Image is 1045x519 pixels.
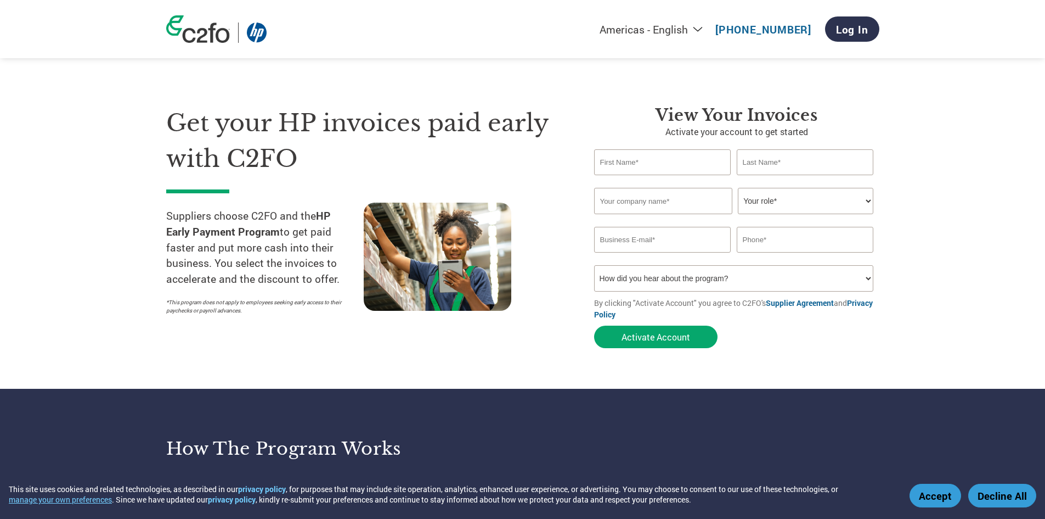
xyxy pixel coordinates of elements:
p: Activate your account to get started [594,125,879,138]
a: privacy policy [208,494,256,505]
button: manage your own preferences [9,494,112,505]
input: First Name* [594,149,731,175]
a: Privacy Policy [594,298,873,320]
p: Suppliers choose C2FO and the to get paid faster and put more cash into their business. You selec... [166,208,364,287]
div: Invalid last name or last name is too long [737,176,874,183]
button: Activate Account [594,326,718,348]
a: Log In [825,16,879,42]
div: Invalid company name or company name is too long [594,215,874,222]
img: supply chain worker [364,203,511,311]
a: Supplier Agreement [766,298,834,308]
p: By clicking "Activate Account" you agree to C2FO's and [594,297,879,320]
div: Invalid first name or first name is too long [594,176,731,183]
h1: Get your HP invoices paid early with C2FO [166,105,561,176]
div: Inavlid Email Address [594,254,731,261]
div: This site uses cookies and related technologies, as described in our , for purposes that may incl... [9,484,894,505]
button: Accept [910,484,961,507]
input: Phone* [737,227,874,253]
a: privacy policy [238,484,286,494]
select: Title/Role [738,188,873,214]
h3: View Your Invoices [594,105,879,125]
input: Invalid Email format [594,227,731,253]
p: *This program does not apply to employees seeking early access to their paychecks or payroll adva... [166,298,353,315]
button: Decline All [968,484,1036,507]
h3: How the program works [166,438,509,460]
img: c2fo logo [166,15,230,43]
input: Last Name* [737,149,874,175]
img: HP [247,23,267,43]
div: Inavlid Phone Number [737,254,874,261]
a: [PHONE_NUMBER] [715,23,811,36]
input: Your company name* [594,188,732,214]
strong: HP Early Payment Program [166,209,331,238]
